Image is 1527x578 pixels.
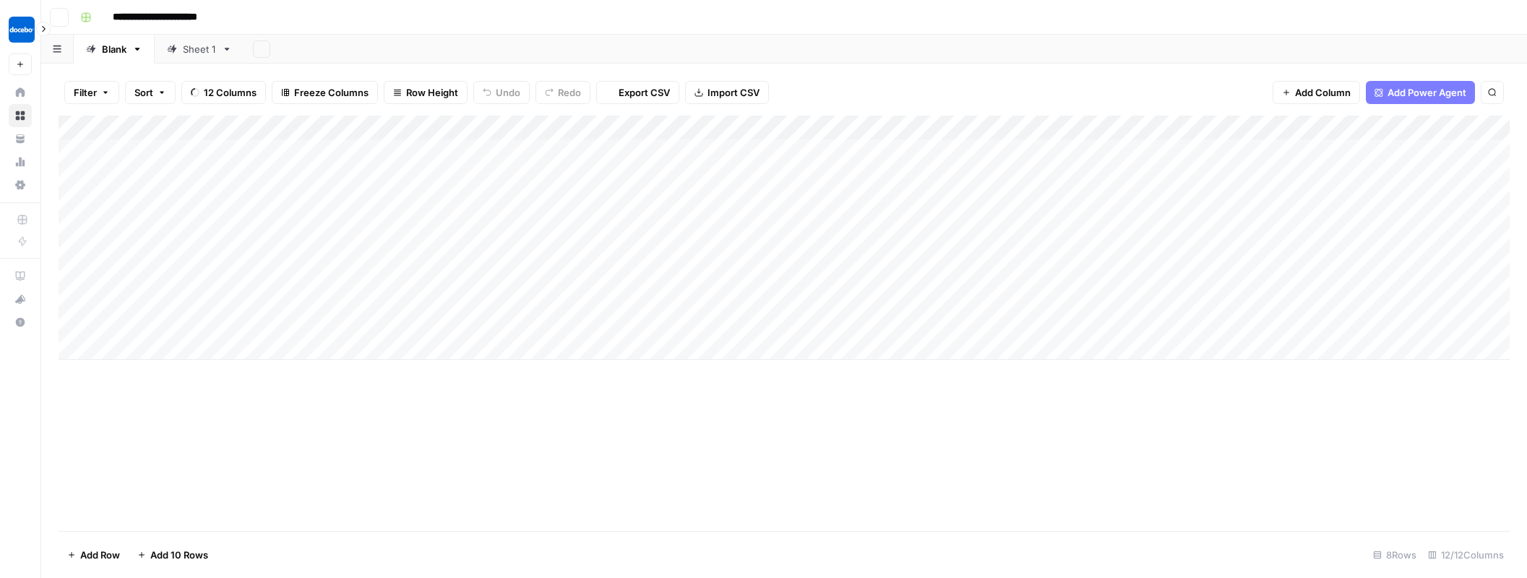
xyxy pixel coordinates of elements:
a: Blank [74,35,155,64]
a: Your Data [9,127,32,150]
button: Row Height [384,81,468,104]
button: Import CSV [685,81,769,104]
button: Redo [535,81,590,104]
div: 8 Rows [1367,543,1422,566]
div: 12/12 Columns [1422,543,1510,566]
span: Add 10 Rows [150,548,208,562]
button: Add Column [1273,81,1360,104]
button: Freeze Columns [272,81,378,104]
button: Workspace: Docebo [9,12,32,48]
span: Sort [134,85,153,100]
span: Import CSV [707,85,760,100]
span: Export CSV [619,85,670,100]
a: Settings [9,173,32,197]
button: 12 Columns [181,81,266,104]
a: Browse [9,104,32,127]
a: Usage [9,150,32,173]
a: Home [9,81,32,104]
span: Filter [74,85,97,100]
span: Add Column [1295,85,1351,100]
a: AirOps Academy [9,264,32,288]
div: Blank [102,42,126,56]
span: Undo [496,85,520,100]
div: Sheet 1 [183,42,216,56]
button: Add 10 Rows [129,543,217,566]
span: Row Height [406,85,458,100]
span: Add Row [80,548,120,562]
button: Export CSV [596,81,679,104]
img: Docebo Logo [9,17,35,43]
button: Help + Support [9,311,32,334]
span: 12 Columns [204,85,257,100]
button: Sort [125,81,176,104]
span: Redo [558,85,581,100]
button: Add Power Agent [1366,81,1475,104]
button: Undo [473,81,530,104]
div: What's new? [9,288,31,310]
span: Add Power Agent [1388,85,1466,100]
button: Add Row [59,543,129,566]
button: What's new? [9,288,32,311]
a: Sheet 1 [155,35,244,64]
span: Freeze Columns [294,85,369,100]
button: Filter [64,81,119,104]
